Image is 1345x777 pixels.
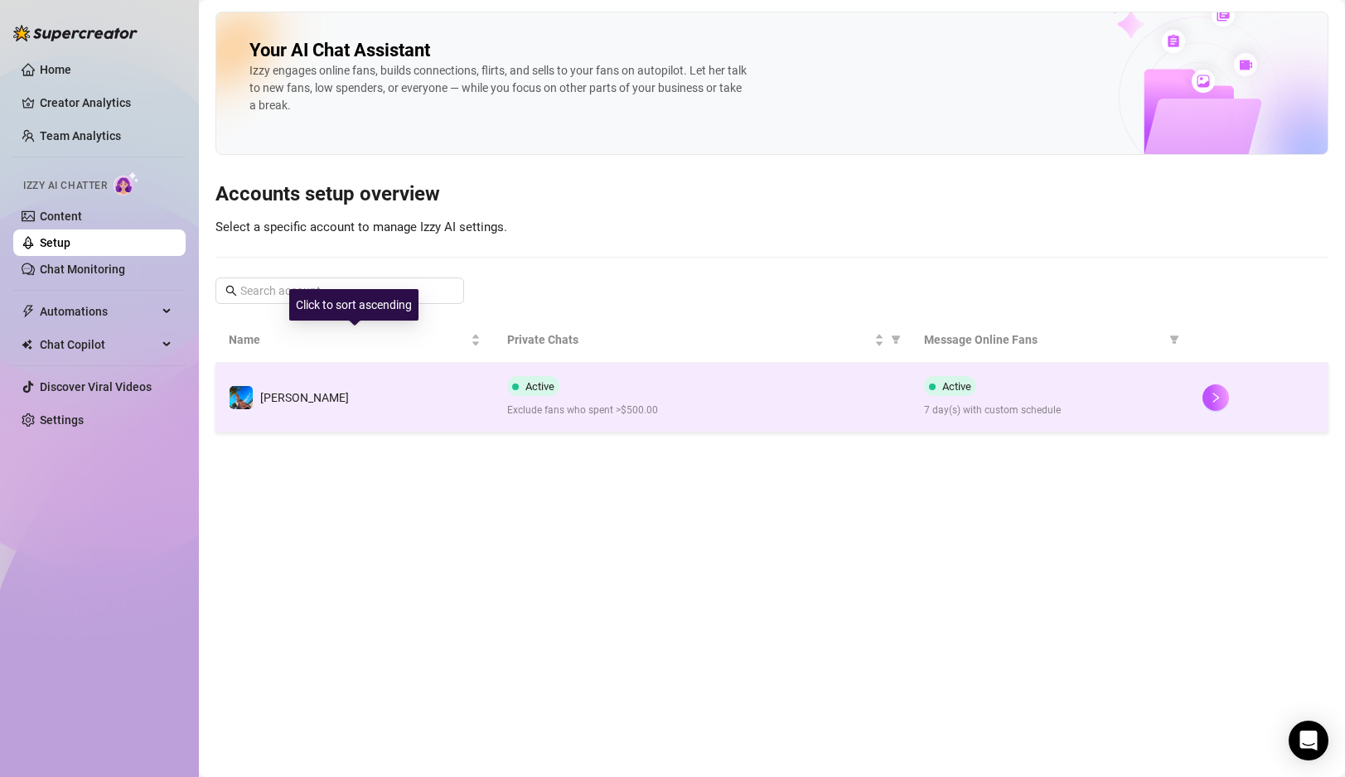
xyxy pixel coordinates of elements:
[1166,327,1183,352] span: filter
[249,39,430,62] h2: Your AI Chat Assistant
[1169,335,1179,345] span: filter
[507,331,872,349] span: Private Chats
[215,220,507,234] span: Select a specific account to manage Izzy AI settings.
[240,282,441,300] input: Search account
[260,391,349,404] span: [PERSON_NAME]
[40,236,70,249] a: Setup
[891,335,901,345] span: filter
[1202,384,1229,411] button: right
[13,25,138,41] img: logo-BBDzfeDw.svg
[507,403,898,418] span: Exclude fans who spent >$500.00
[525,380,554,393] span: Active
[40,63,71,76] a: Home
[230,386,253,409] img: Ryan
[215,317,494,363] th: Name
[40,413,84,427] a: Settings
[40,129,121,142] a: Team Analytics
[229,331,467,349] span: Name
[40,210,82,223] a: Content
[494,317,912,363] th: Private Chats
[225,285,237,297] span: search
[40,331,157,358] span: Chat Copilot
[23,178,107,194] span: Izzy AI Chatter
[888,327,904,352] span: filter
[249,62,747,114] div: Izzy engages online fans, builds connections, flirts, and sells to your fans on autopilot. Let he...
[289,289,418,321] div: Click to sort ascending
[22,305,35,318] span: thunderbolt
[114,171,139,195] img: AI Chatter
[40,263,125,276] a: Chat Monitoring
[1210,392,1222,403] span: right
[40,298,157,325] span: Automations
[924,331,1163,349] span: Message Online Fans
[40,380,152,393] a: Discover Viral Videos
[942,380,971,393] span: Active
[40,89,172,116] a: Creator Analytics
[22,339,32,350] img: Chat Copilot
[1289,721,1328,760] div: Open Intercom Messenger
[924,403,1176,418] span: 7 day(s) with custom schedule
[215,181,1328,208] h3: Accounts setup overview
